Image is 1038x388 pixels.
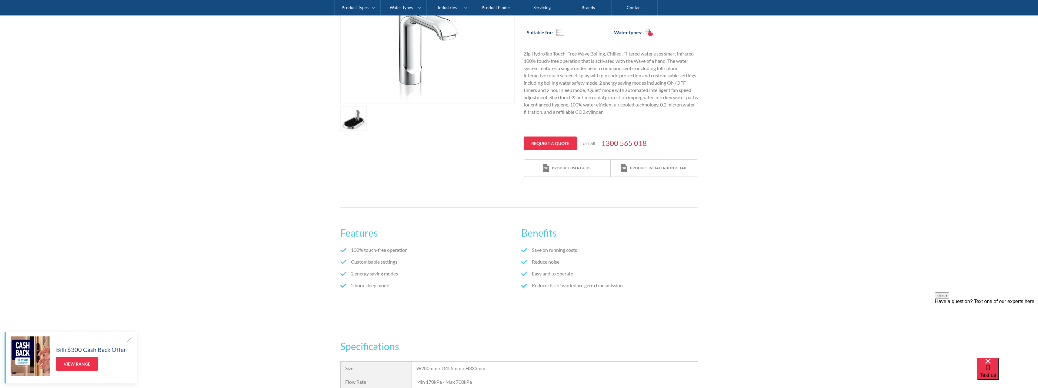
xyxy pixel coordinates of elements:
[11,336,50,376] img: Billi $300 Cash Back Offer
[935,292,1038,365] iframe: podium webchat widget prompt
[340,226,517,240] h2: Features
[345,378,407,386] div: Flow Rate
[524,160,611,177] a: print iconProduct user guide
[340,339,698,354] h3: Specifications
[601,138,647,149] a: 1300 565 018
[527,29,553,36] h2: Suitable for:
[552,165,592,171] div: Product user guide
[524,137,577,150] a: Request a quote
[524,50,698,116] p: Zip HydroTap Touch-Free Wave Boiling, Chilled, Filtered water uses smart infrared 100% touch-free...
[611,160,697,177] a: print iconProduct installation detail
[342,5,369,10] div: Product Types
[340,270,517,277] li: 2 energy saving modes
[521,270,698,277] li: Easy and to operate
[521,246,698,254] li: Save on running costs
[340,282,517,289] li: 2 hour sleep mode
[340,258,517,265] li: Customisable settings
[340,246,517,254] li: 100% touch-free operation
[416,378,693,386] div: Min 170kPa - Max 700kPa
[521,258,698,265] li: Reduce noise
[543,164,549,172] img: print icon
[438,5,457,10] div: Industries
[56,357,98,371] a: View Range
[521,282,698,289] li: Reduce risk of workplace germ transmission
[630,165,687,171] div: Product installation detail
[583,140,595,147] p: or call
[390,5,413,10] div: Water Types
[621,164,627,172] img: print icon
[416,365,693,372] div: W280mm x D455mm x H333mm
[340,106,367,131] a: open lightbox
[345,365,407,372] div: Size
[521,226,698,240] h2: Benefits
[56,345,126,354] h5: Billi $300 Cash Back Offer
[977,358,1038,388] iframe: podium webchat widget bubble
[614,29,642,36] h2: Water types:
